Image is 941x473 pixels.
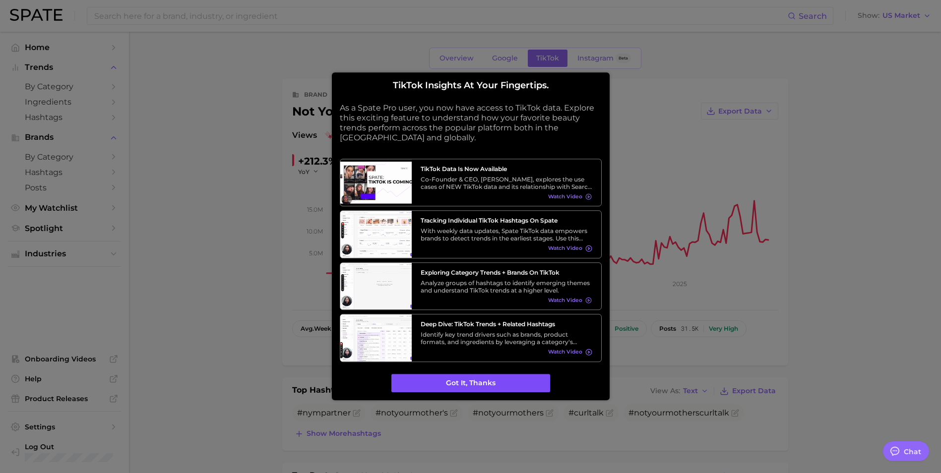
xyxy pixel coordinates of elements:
[340,80,602,91] h2: TikTok insights at your fingertips.
[548,349,582,355] span: Watch Video
[421,269,592,276] h3: Exploring Category Trends + Brands on TikTok
[421,227,592,242] div: With weekly data updates, Spate TikTok data empowers brands to detect trends in the earliest stag...
[340,210,602,258] a: Tracking Individual TikTok Hashtags on SpateWith weekly data updates, Spate TikTok data empowers ...
[421,320,592,328] h3: Deep Dive: TikTok Trends + Related Hashtags
[391,374,550,393] button: Got it, thanks
[340,262,602,310] a: Exploring Category Trends + Brands on TikTokAnalyze groups of hashtags to identify emerging theme...
[548,297,582,303] span: Watch Video
[421,279,592,294] div: Analyze groups of hashtags to identify emerging themes and understand TikTok trends at a higher l...
[421,165,592,173] h3: TikTok data is now available
[421,217,592,224] h3: Tracking Individual TikTok Hashtags on Spate
[548,245,582,252] span: Watch Video
[340,314,602,362] a: Deep Dive: TikTok Trends + Related HashtagsIdentify key trend drivers such as brands, product for...
[548,193,582,200] span: Watch Video
[340,159,602,207] a: TikTok data is now availableCo-Founder & CEO, [PERSON_NAME], explores the use cases of NEW TikTok...
[421,331,592,346] div: Identify key trend drivers such as brands, product formats, and ingredients by leveraging a categ...
[421,176,592,190] div: Co-Founder & CEO, [PERSON_NAME], explores the use cases of NEW TikTok data and its relationship w...
[340,103,602,143] p: As a Spate Pro user, you now have access to TikTok data. Explore this exciting feature to underst...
